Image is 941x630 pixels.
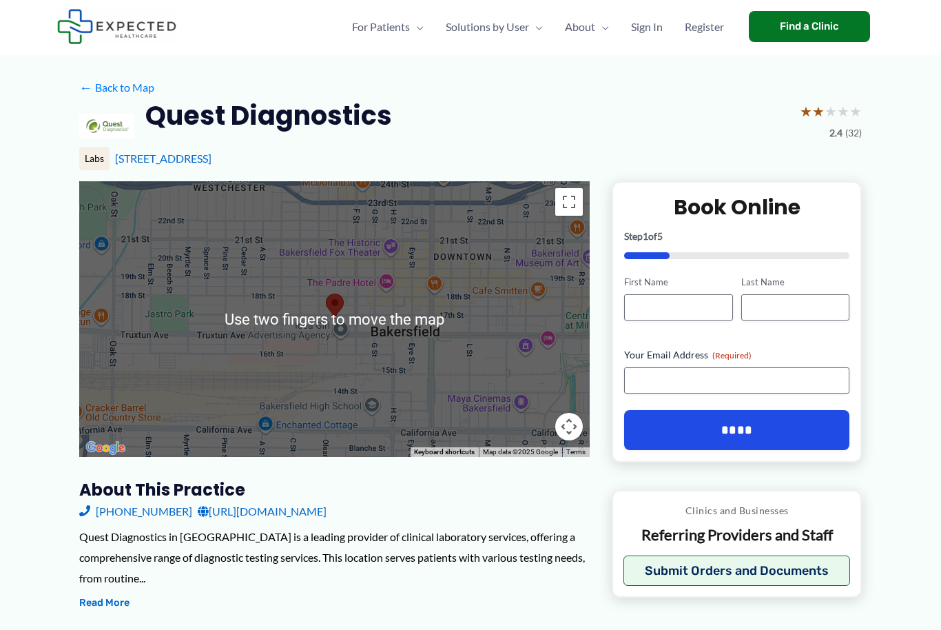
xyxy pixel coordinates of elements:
span: ★ [849,99,862,124]
span: 2.4 [829,124,842,142]
span: 1 [643,230,648,242]
span: ★ [825,99,837,124]
p: Clinics and Businesses [623,502,850,520]
label: Last Name [741,276,849,289]
nav: Primary Site Navigation [341,3,735,51]
button: Keyboard shortcuts [414,447,475,457]
a: ←Back to Map [79,77,154,98]
span: (32) [845,124,862,142]
button: Toggle fullscreen view [555,188,583,216]
span: ★ [837,99,849,124]
a: Open this area in Google Maps (opens a new window) [83,439,128,457]
a: Find a Clinic [749,11,870,42]
a: Solutions by UserMenu Toggle [435,3,554,51]
span: Solutions by User [446,3,529,51]
img: Google [83,439,128,457]
span: Map data ©2025 Google [483,448,558,456]
span: Menu Toggle [529,3,543,51]
a: Terms (opens in new tab) [566,448,586,456]
h2: Book Online [624,194,849,221]
button: Map camera controls [555,413,583,440]
span: ★ [812,99,825,124]
label: First Name [624,276,732,289]
h3: About this practice [79,479,590,500]
p: Referring Providers and Staff [623,525,850,545]
div: Labs [79,147,110,170]
p: Step of [624,232,849,241]
span: Menu Toggle [595,3,609,51]
span: Sign In [631,3,663,51]
span: (Required) [712,350,752,360]
a: Sign In [620,3,674,51]
a: [STREET_ADDRESS] [115,152,211,165]
span: Register [685,3,724,51]
span: Menu Toggle [410,3,424,51]
img: Expected Healthcare Logo - side, dark font, small [57,9,176,44]
span: ← [79,81,92,94]
button: Read More [79,595,130,611]
a: [PHONE_NUMBER] [79,501,192,522]
a: For PatientsMenu Toggle [341,3,435,51]
a: [URL][DOMAIN_NAME] [198,501,327,522]
span: 5 [657,230,663,242]
a: Register [674,3,735,51]
h2: Quest Diagnostics [145,99,392,132]
span: ★ [800,99,812,124]
div: Quest Diagnostics in [GEOGRAPHIC_DATA] is a leading provider of clinical laboratory services, off... [79,527,590,588]
span: For Patients [352,3,410,51]
label: Your Email Address [624,348,849,362]
a: AboutMenu Toggle [554,3,620,51]
span: About [565,3,595,51]
button: Submit Orders and Documents [623,556,850,586]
